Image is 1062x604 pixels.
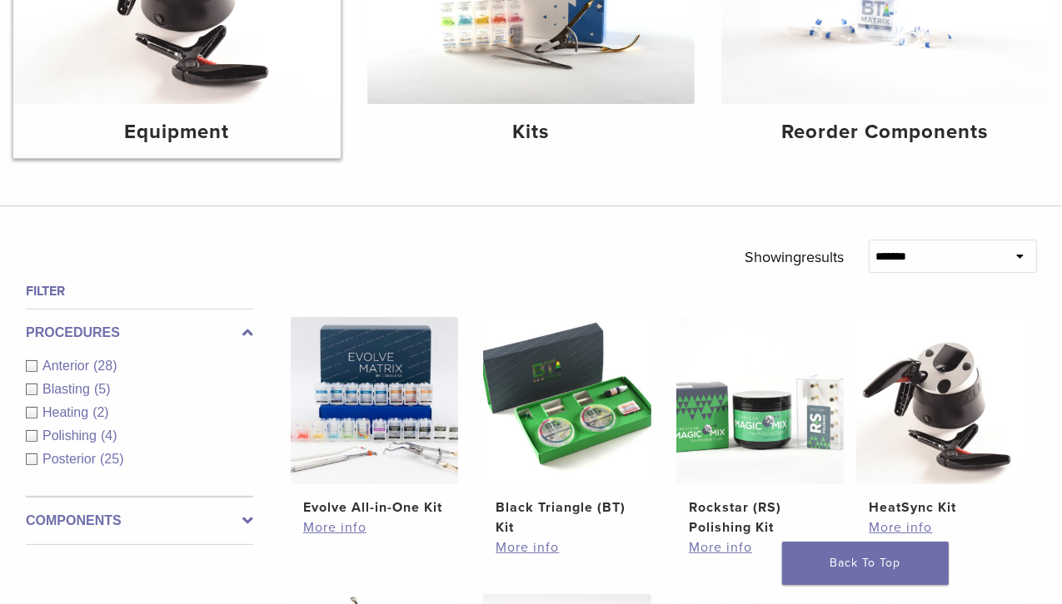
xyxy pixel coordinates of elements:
[496,537,638,557] a: More info
[496,498,638,537] h2: Black Triangle (BT) Kit
[676,317,845,538] a: Rockstar (RS) Polishing KitRockstar (RS) Polishing Kit
[101,428,117,443] span: (4)
[26,323,253,343] label: Procedures
[676,317,845,485] img: Rockstar (RS) Polishing Kit
[735,117,1035,147] h4: Reorder Components
[291,317,459,485] img: Evolve All-in-One Kit
[94,382,111,396] span: (5)
[92,405,109,419] span: (2)
[42,359,93,373] span: Anterior
[93,359,117,373] span: (28)
[42,428,101,443] span: Polishing
[745,240,844,275] p: Showing results
[303,498,446,517] h2: Evolve All-in-One Kit
[782,542,949,585] a: Back To Top
[27,117,327,147] h4: Equipment
[42,452,100,466] span: Posterior
[856,317,1025,518] a: HeatSync KitHeatSync Kit
[483,317,651,538] a: Black Triangle (BT) KitBlack Triangle (BT) Kit
[100,452,123,466] span: (25)
[870,517,1012,537] a: More info
[483,317,651,485] img: Black Triangle (BT) Kit
[856,317,1025,485] img: HeatSync Kit
[291,317,459,518] a: Evolve All-in-One KitEvolve All-in-One Kit
[689,537,831,557] a: More info
[689,498,831,537] h2: Rockstar (RS) Polishing Kit
[42,405,92,419] span: Heating
[42,382,94,396] span: Blasting
[381,117,681,147] h4: Kits
[26,281,253,301] h4: Filter
[26,511,253,531] label: Components
[303,517,446,537] a: More info
[870,498,1012,517] h2: HeatSync Kit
